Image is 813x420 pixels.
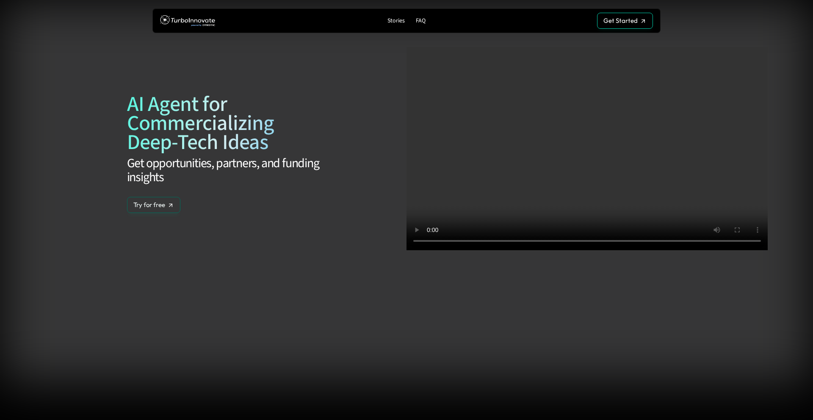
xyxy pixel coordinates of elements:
a: Get Started [597,13,653,29]
p: FAQ [416,17,426,25]
p: Stories [387,17,405,25]
p: Get Started [603,17,638,25]
img: TurboInnovate Logo [160,13,215,29]
a: Stories [384,15,408,27]
a: FAQ [412,15,429,27]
